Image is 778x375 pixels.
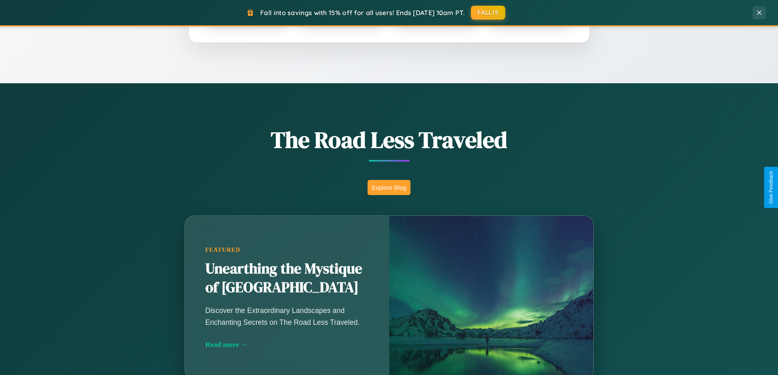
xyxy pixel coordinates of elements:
span: Fall into savings with 15% off for all users! Ends [DATE] 10am PT. [260,9,465,17]
div: Featured [205,246,369,253]
div: Give Feedback [768,171,774,204]
h2: Unearthing the Mystique of [GEOGRAPHIC_DATA] [205,260,369,297]
button: FALL15 [471,6,505,20]
h1: The Road Less Traveled [144,124,634,155]
div: Read more → [205,340,369,349]
button: Explore Blog [368,180,410,195]
p: Discover the Extraordinary Landscapes and Enchanting Secrets on The Road Less Traveled. [205,305,369,328]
